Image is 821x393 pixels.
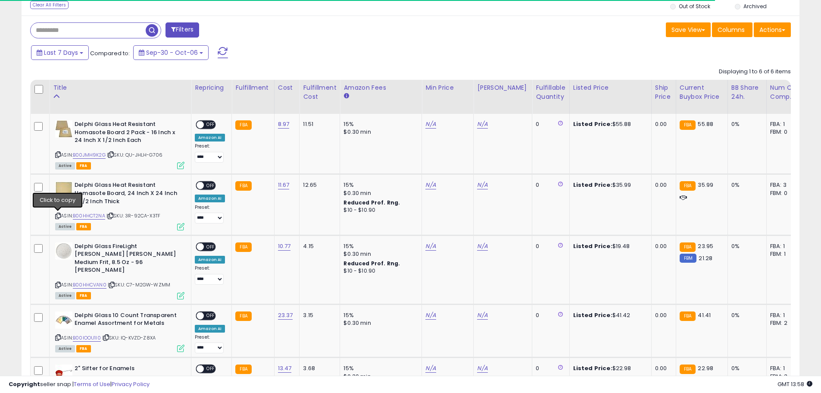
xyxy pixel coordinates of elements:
[204,243,218,250] span: OFF
[195,143,225,163] div: Preset:
[536,120,562,128] div: 0
[55,181,72,198] img: 51-eoX-Y-UL._SL40_.jpg
[235,120,251,130] small: FBA
[536,242,562,250] div: 0
[204,182,218,189] span: OFF
[655,83,672,101] div: Ship Price
[195,134,225,141] div: Amazon AI
[73,334,101,342] a: B00IOOU1I0
[303,311,333,319] div: 3.15
[698,311,711,319] span: 41.41
[680,83,724,101] div: Current Buybox Price
[204,312,218,319] span: OFF
[573,120,645,128] div: $55.88
[343,207,415,214] div: $10 - $10.90
[278,242,291,251] a: 10.77
[343,267,415,275] div: $10 - $10.90
[235,311,251,321] small: FBA
[731,181,760,189] div: 0%
[343,319,415,327] div: $0.30 min
[235,181,251,191] small: FBA
[731,83,763,101] div: BB Share 24h.
[425,311,436,320] a: N/A
[343,83,418,92] div: Amazon Fees
[680,120,696,130] small: FBA
[76,162,91,170] span: FBA
[699,254,712,262] span: 21.28
[718,25,745,34] span: Columns
[76,292,91,299] span: FBA
[133,45,209,60] button: Sep-30 - Oct-06
[655,181,669,189] div: 0.00
[343,120,415,128] div: 15%
[770,189,799,197] div: FBM: 0
[76,345,91,352] span: FBA
[719,68,791,76] div: Displaying 1 to 6 of 6 items
[343,365,415,372] div: 15%
[55,120,184,168] div: ASIN:
[55,242,184,299] div: ASIN:
[102,334,156,341] span: | SKU: IQ-KVZD-Z8XA
[55,223,75,230] span: All listings currently available for purchase on Amazon
[536,311,562,319] div: 0
[195,195,225,202] div: Amazon AI
[53,83,187,92] div: Title
[235,83,270,92] div: Fulfillment
[195,83,228,92] div: Repricing
[55,162,75,170] span: All listings currently available for purchase on Amazon
[343,199,400,206] b: Reduced Prof. Rng.
[303,242,333,250] div: 4.15
[573,181,645,189] div: $35.99
[655,120,669,128] div: 0.00
[343,92,349,100] small: Amazon Fees.
[55,120,72,138] img: 41OMjCwOj5L._SL40_.jpg
[55,365,72,382] img: 31yE5Jsy51L._SL40_.jpg
[343,242,415,250] div: 15%
[573,242,612,250] b: Listed Price:
[698,181,713,189] span: 35.99
[343,311,415,319] div: 15%
[731,242,760,250] div: 0%
[195,204,225,224] div: Preset:
[425,83,470,92] div: Min Price
[343,181,415,189] div: 15%
[698,120,713,128] span: 55.88
[55,311,184,352] div: ASIN:
[770,319,799,327] div: FBM: 2
[44,48,78,57] span: Last 7 Days
[235,242,251,252] small: FBA
[195,334,225,354] div: Preset:
[573,181,612,189] b: Listed Price:
[754,22,791,37] button: Actions
[425,364,436,373] a: N/A
[303,83,336,101] div: Fulfillment Cost
[477,83,528,92] div: [PERSON_NAME]
[477,120,487,129] a: N/A
[74,380,110,388] a: Terms of Use
[477,311,487,320] a: N/A
[278,83,296,92] div: Cost
[666,22,711,37] button: Save View
[770,120,799,128] div: FBA: 1
[680,242,696,252] small: FBA
[731,311,760,319] div: 0%
[73,281,106,289] a: B00HHCVAN0
[204,121,218,129] span: OFF
[108,281,170,288] span: | SKU: C7-M2GW-WZMM
[303,181,333,189] div: 12.65
[477,242,487,251] a: N/A
[55,292,75,299] span: All listings currently available for purchase on Amazon
[278,364,292,373] a: 13.47
[770,181,799,189] div: FBA: 3
[107,151,162,158] span: | SKU: QU-JHLH-G706
[573,364,612,372] b: Listed Price:
[195,325,225,333] div: Amazon AI
[573,311,612,319] b: Listed Price:
[425,242,436,251] a: N/A
[278,181,290,189] a: 11.67
[477,364,487,373] a: N/A
[698,364,713,372] span: 22.98
[573,311,645,319] div: $41.42
[573,120,612,128] b: Listed Price:
[770,83,802,101] div: Num of Comp.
